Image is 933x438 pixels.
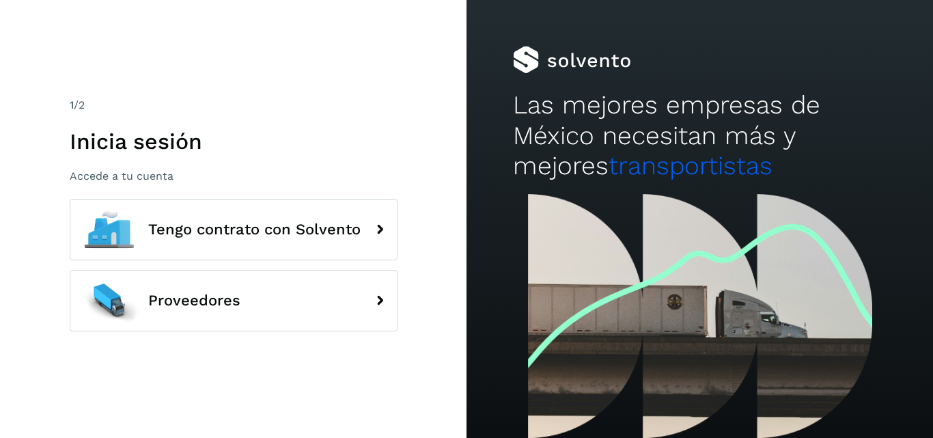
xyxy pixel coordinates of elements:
[70,97,398,113] div: /2
[70,128,398,154] h1: Inicia sesión
[70,169,398,182] p: Accede a tu cuenta
[609,151,772,180] span: transportistas
[513,90,886,181] h2: Las mejores empresas de México necesitan más y mejores
[148,292,240,309] span: Proveedores
[70,98,74,111] span: 1
[148,221,361,238] span: Tengo contrato con Solvento
[70,270,398,331] button: Proveedores
[70,199,398,260] button: Tengo contrato con Solvento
